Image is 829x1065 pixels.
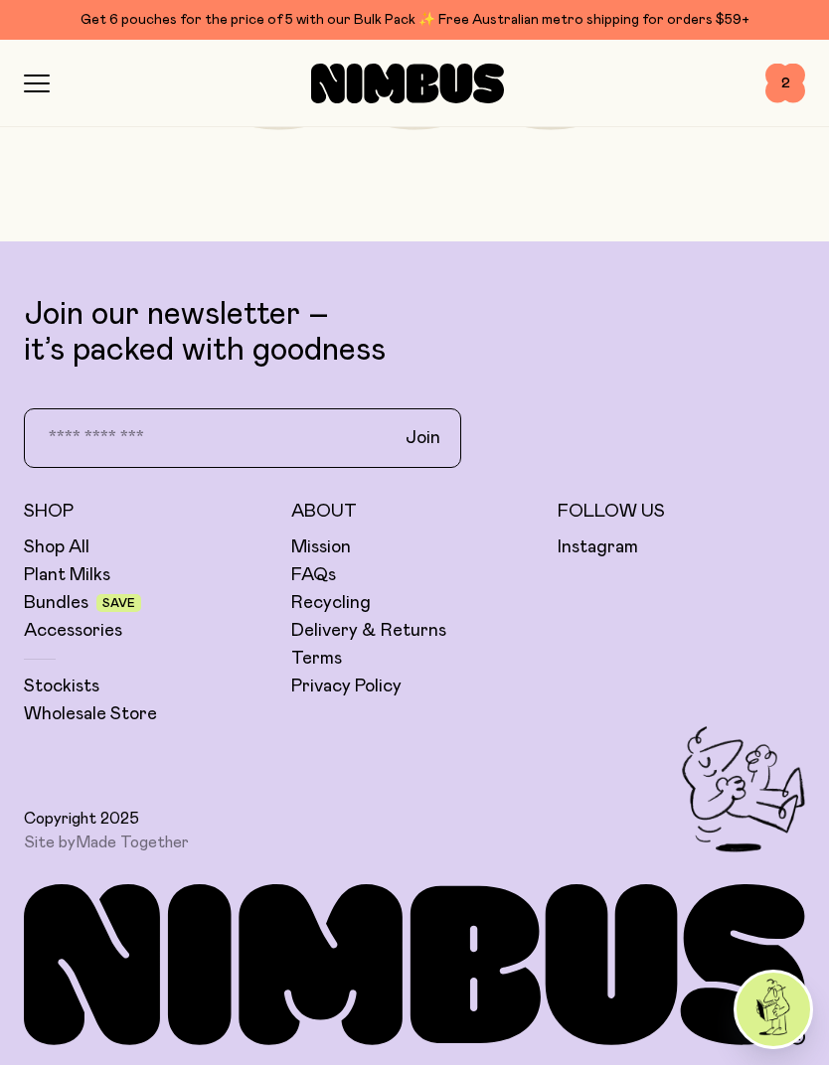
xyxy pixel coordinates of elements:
[291,500,539,524] h5: About
[558,535,638,559] a: Instagram
[291,647,342,671] a: Terms
[24,833,189,852] span: Site by
[24,675,99,698] a: Stockists
[291,619,446,643] a: Delivery & Returns
[765,64,805,103] button: 2
[24,619,122,643] a: Accessories
[558,500,805,524] h5: Follow Us
[390,417,456,459] button: Join
[76,835,189,850] a: Made Together
[291,675,402,698] a: Privacy Policy
[24,535,89,559] a: Shop All
[24,563,110,587] a: Plant Milks
[291,563,336,587] a: FAQs
[737,973,810,1046] img: agent
[406,426,440,450] span: Join
[291,535,351,559] a: Mission
[24,8,805,32] div: Get 6 pouches for the price of 5 with our Bulk Pack ✨ Free Australian metro shipping for orders $59+
[291,591,371,615] a: Recycling
[24,809,139,829] span: Copyright 2025
[24,702,157,726] a: Wholesale Store
[24,297,805,369] p: Join our newsletter – it’s packed with goodness
[24,500,271,524] h5: Shop
[24,591,88,615] a: Bundles
[102,597,135,609] span: Save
